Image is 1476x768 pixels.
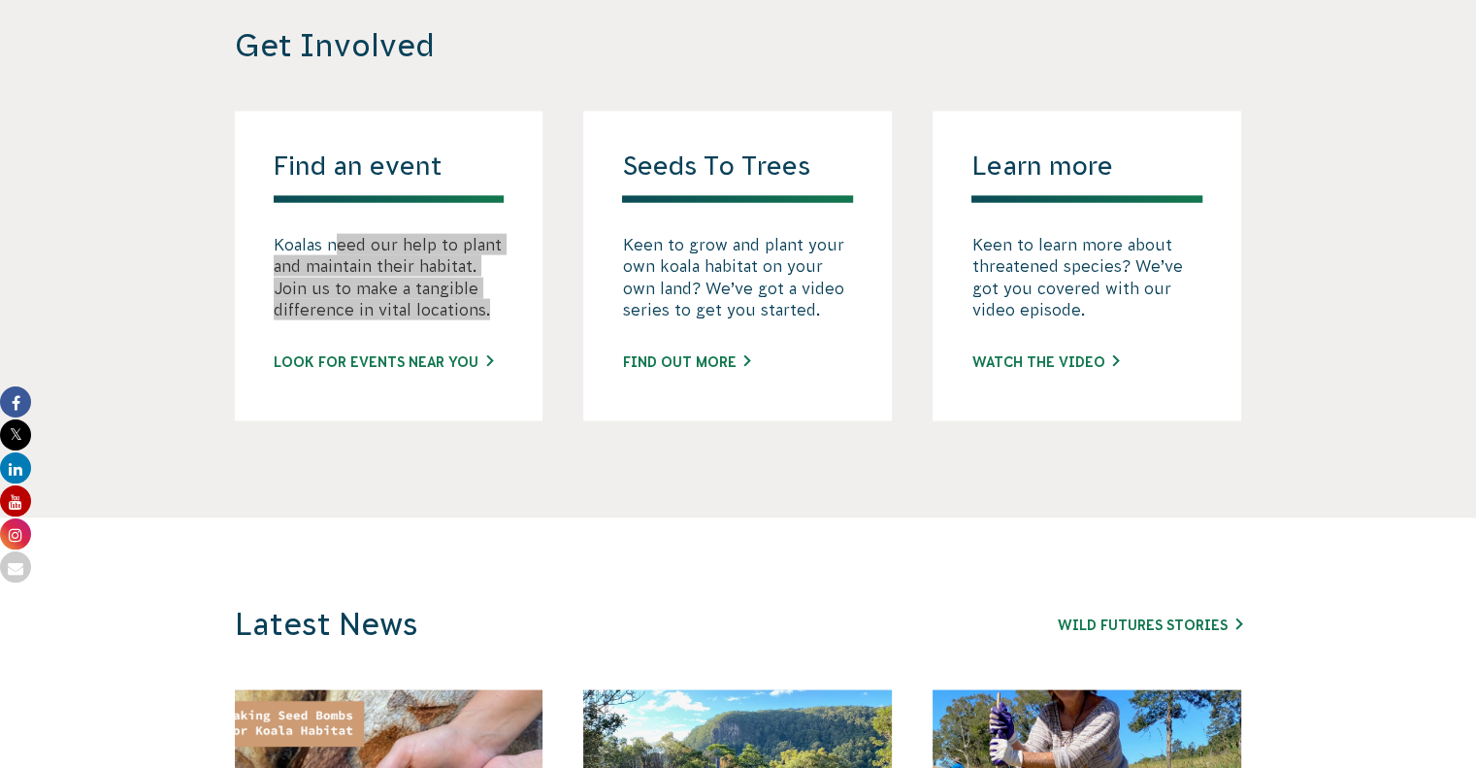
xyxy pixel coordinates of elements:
h4: Learn more [971,150,1202,203]
p: Keen to grow and plant your own koala habitat on your own land? We’ve got a video series to get y... [622,234,853,321]
p: Keen to learn more about threatened species? We’ve got you covered with our video episode. [971,234,1202,321]
a: Wild Futures Stories [1058,618,1242,633]
h3: Get Involved [235,27,980,65]
a: Look for events near you [274,352,493,373]
a: FIND OUT MORE [622,352,750,373]
p: Koalas need our help to plant and maintain their habitat. Join us to make a tangible difference i... [274,234,505,321]
a: WATCH THE VIDEO [971,352,1119,373]
h3: Latest News [235,606,980,644]
h4: Find an event [274,150,505,203]
h4: Seeds To Trees [622,150,853,203]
